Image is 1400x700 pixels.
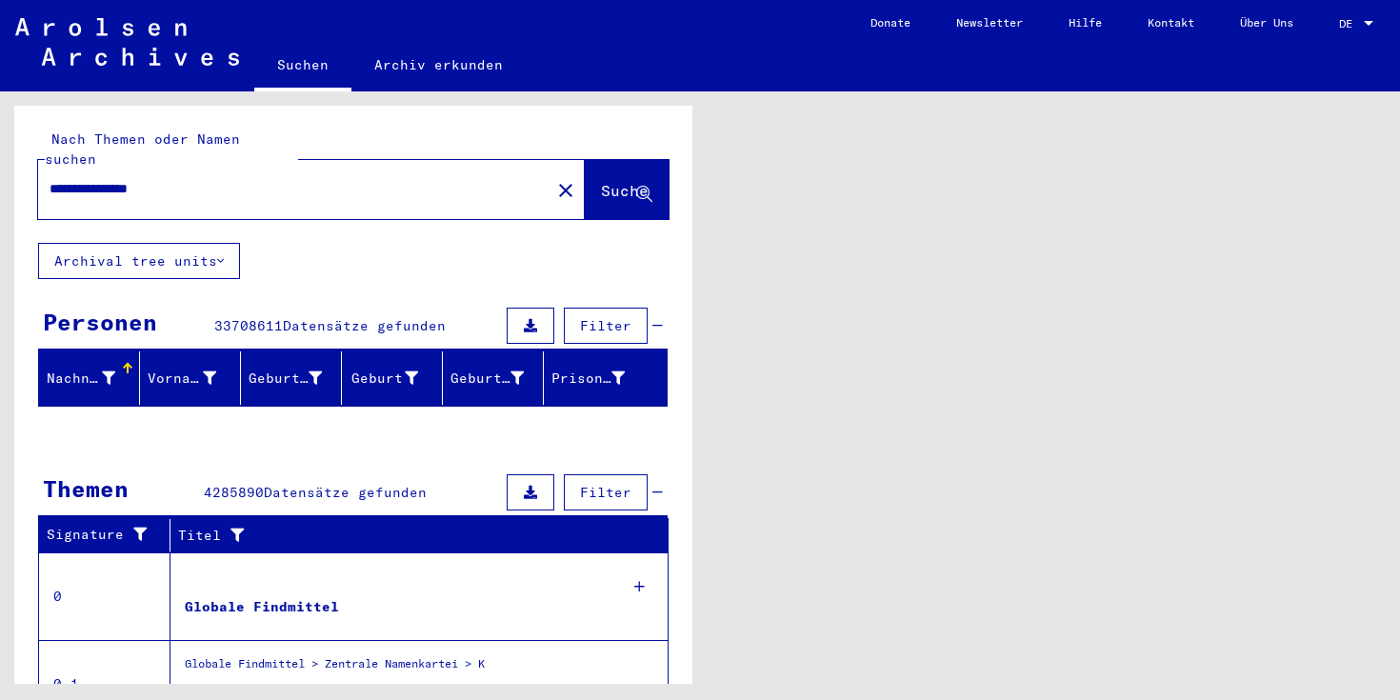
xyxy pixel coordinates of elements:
button: Suche [585,160,669,219]
span: DE [1339,17,1360,30]
mat-header-cell: Geburtsname [241,351,342,405]
div: Nachname [47,369,115,389]
button: Clear [547,170,585,209]
span: Datensätze gefunden [283,317,446,334]
td: 0 [39,552,170,640]
mat-label: Nach Themen oder Namen suchen [45,130,240,168]
div: Vorname [148,369,216,389]
div: Geburt‏ [350,363,442,393]
span: 33708611 [214,317,283,334]
div: Geburtsname [249,363,346,393]
mat-header-cell: Geburtsdatum [443,351,544,405]
span: 4285890 [204,484,264,501]
mat-icon: close [554,179,577,202]
div: Themen [43,471,129,506]
span: Datensätze gefunden [264,484,427,501]
button: Archival tree units [38,243,240,279]
img: Arolsen_neg.svg [15,18,239,66]
div: Titel [178,526,630,546]
mat-header-cell: Vorname [140,351,241,405]
span: Filter [580,484,631,501]
div: Prisoner # [551,369,625,389]
a: Suchen [254,42,351,91]
span: Filter [580,317,631,334]
span: Suche [601,181,649,200]
div: Signature [47,520,174,550]
a: Archiv erkunden [351,42,526,88]
div: Vorname [148,363,240,393]
div: Globale Findmittel > Zentrale Namenkartei > K [185,655,485,682]
div: Globale Findmittel [185,597,339,617]
mat-header-cell: Nachname [39,351,140,405]
div: Prisoner # [551,363,649,393]
button: Filter [564,474,648,510]
mat-header-cell: Prisoner # [544,351,667,405]
button: Filter [564,308,648,344]
div: Geburtsdatum [450,369,524,389]
div: Titel [178,520,650,550]
div: Personen [43,305,157,339]
div: Geburtsdatum [450,363,548,393]
div: Nachname [47,363,139,393]
div: Geburtsname [249,369,322,389]
div: Geburt‏ [350,369,418,389]
mat-header-cell: Geburt‏ [342,351,443,405]
div: Signature [47,525,155,545]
